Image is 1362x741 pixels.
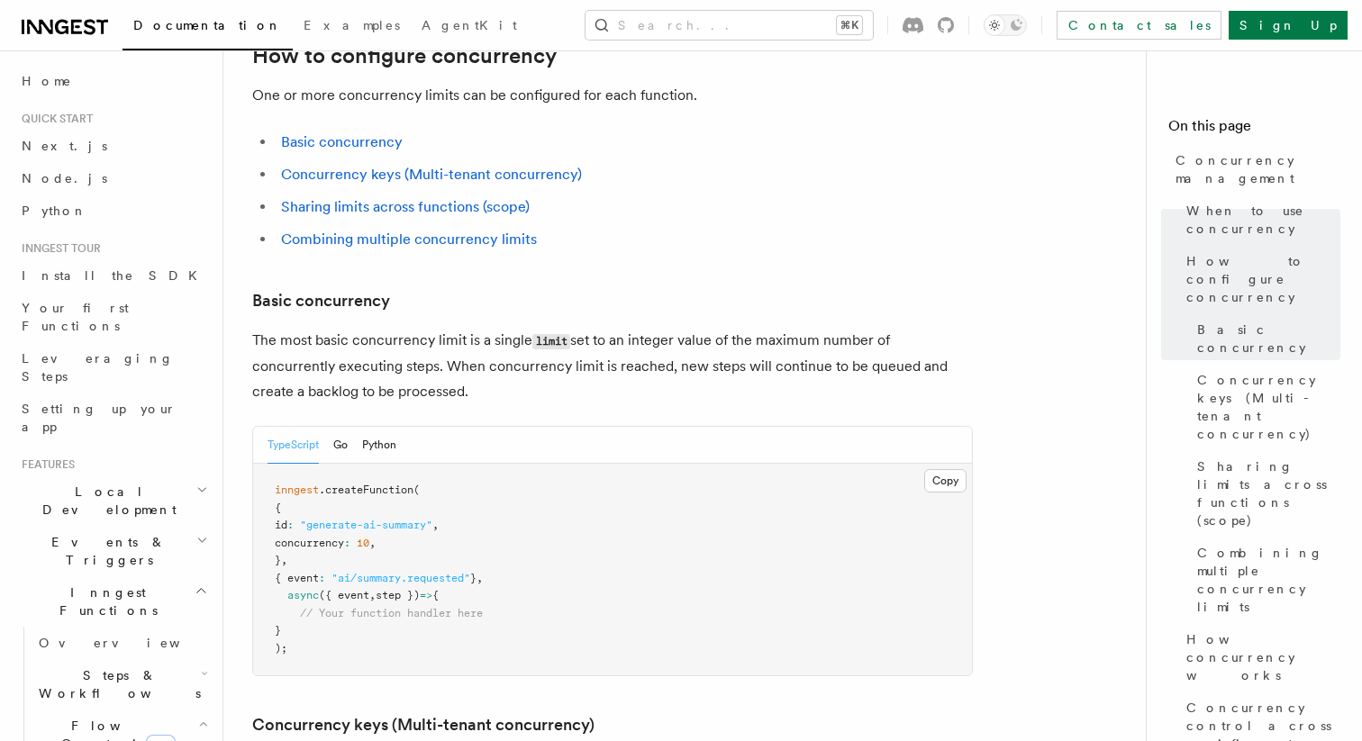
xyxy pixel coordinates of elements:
a: Examples [293,5,411,49]
a: Basic concurrency [1190,313,1340,364]
span: Examples [304,18,400,32]
span: Events & Triggers [14,533,196,569]
button: Inngest Functions [14,576,212,627]
span: Concurrency management [1176,151,1340,187]
span: , [281,554,287,566]
a: Contact sales [1057,11,1221,40]
span: Sharing limits across functions (scope) [1197,457,1340,529]
span: step }) [376,589,420,601]
span: // Your function handler here [300,607,483,619]
span: : [287,519,294,531]
button: Events & Triggers [14,526,212,576]
span: inngest [275,483,319,496]
span: Your first Functions [22,301,129,333]
span: 10 [357,537,369,549]
span: "generate-ai-summary" [300,519,432,531]
span: { [432,589,439,601]
code: limit [532,334,570,349]
span: Inngest Functions [14,583,195,619]
a: Install the SDK [14,259,212,292]
span: .createFunction [319,483,413,496]
span: Overview [39,636,224,650]
span: Basic concurrency [1197,321,1340,357]
a: Combining multiple concurrency limits [1190,537,1340,623]
a: AgentKit [411,5,528,49]
p: One or more concurrency limits can be configured for each function. [252,83,973,108]
a: How to configure concurrency [252,43,557,68]
a: Python [14,194,212,227]
a: How to configure concurrency [1179,245,1340,313]
span: : [344,537,350,549]
span: ); [275,642,287,655]
span: When to use concurrency [1186,202,1340,238]
h4: On this page [1168,115,1340,144]
span: { event [275,572,319,584]
span: Documentation [133,18,282,32]
span: Quick start [14,112,93,126]
span: , [432,519,439,531]
span: ({ event [319,589,369,601]
a: Next.js [14,130,212,162]
button: Search...⌘K [586,11,873,40]
span: Inngest tour [14,241,101,256]
kbd: ⌘K [837,16,862,34]
span: , [369,589,376,601]
a: Documentation [123,5,293,50]
span: Local Development [14,483,196,519]
p: The most basic concurrency limit is a single set to an integer value of the maximum number of con... [252,328,973,404]
span: concurrency [275,537,344,549]
button: Python [362,427,396,464]
span: { [275,502,281,514]
button: Steps & Workflows [32,659,212,709]
button: Local Development [14,475,212,526]
a: Concurrency management [1168,144,1340,194]
a: Sharing limits across functions (scope) [1190,450,1340,537]
span: } [275,624,281,637]
span: } [470,572,477,584]
span: : [319,572,325,584]
span: Python [22,203,87,218]
a: Sharing limits across functions (scope) [281,198,530,215]
button: Copy [924,469,967,492]
a: Leveraging Steps [14,342,212,393]
span: Steps & Workflows [32,666,201,702]
a: Concurrency keys (Multi-tenant concurrency) [281,166,582,183]
a: Combining multiple concurrency limits [281,230,537,248]
span: Features [14,457,75,472]
a: Home [14,65,212,97]
a: Your first Functions [14,292,212,342]
a: Concurrency keys (Multi-tenant concurrency) [252,712,595,737]
button: Toggle dark mode [984,14,1027,36]
span: How concurrency works [1186,630,1340,684]
span: => [420,589,432,601]
span: AgentKit [422,18,517,32]
span: ( [413,483,420,496]
span: id [275,519,287,531]
a: How concurrency works [1179,623,1340,691]
span: , [477,572,483,584]
a: When to use concurrency [1179,194,1340,245]
a: Setting up your app [14,393,212,443]
span: async [287,589,319,601]
span: Combining multiple concurrency limits [1197,544,1340,616]
button: Go [333,427,348,464]
span: How to configure concurrency [1186,252,1340,306]
span: Setting up your app [22,402,177,434]
a: Basic concurrency [252,288,390,313]
span: Concurrency keys (Multi-tenant concurrency) [1197,371,1340,443]
span: Next.js [22,139,107,153]
a: Overview [32,627,212,659]
span: } [275,554,281,566]
a: Concurrency keys (Multi-tenant concurrency) [1190,364,1340,450]
span: "ai/summary.requested" [331,572,470,584]
a: Sign Up [1229,11,1348,40]
a: Basic concurrency [281,133,403,150]
button: TypeScript [268,427,319,464]
span: , [369,537,376,549]
span: Node.js [22,171,107,185]
span: Install the SDK [22,268,208,283]
span: Home [22,72,72,90]
a: Node.js [14,162,212,194]
span: Leveraging Steps [22,351,174,384]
